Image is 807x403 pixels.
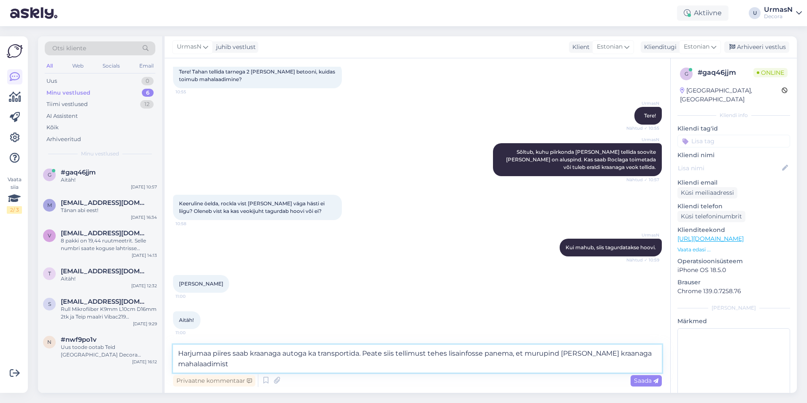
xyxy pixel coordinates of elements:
[70,60,85,71] div: Web
[131,283,157,289] div: [DATE] 12:32
[677,112,790,119] div: Kliendi info
[61,343,157,359] div: Uus toode ootab Teid [GEOGRAPHIC_DATA] Decora arvemüügis (kohe uksest sisse tulles vasakul esimen...
[749,7,761,19] div: U
[678,163,780,173] input: Lisa nimi
[131,214,157,221] div: [DATE] 16:34
[213,43,256,52] div: juhib vestlust
[7,176,22,214] div: Vaata siia
[47,202,52,208] span: m
[698,68,753,78] div: # gaq46jjm
[677,246,790,253] p: Vaata edasi ...
[61,336,97,343] span: #nwf9po1v
[724,41,789,53] div: Arhiveeri vestlus
[61,305,157,321] div: Rull Mikrofiiber K9mm L10cm D16mm 2tk ja Teip maalri Vibac219 19mm/50m? Nende eest [PERSON_NAME] ...
[131,184,157,190] div: [DATE] 10:57
[677,257,790,266] p: Operatsioonisüsteem
[133,321,157,327] div: [DATE] 9:29
[626,257,659,263] span: Nähtud ✓ 10:59
[52,44,86,53] span: Otsi kliente
[684,42,710,52] span: Estonian
[677,278,790,287] p: Brauser
[569,43,590,52] div: Klient
[677,266,790,275] p: iPhone OS 18.5.0
[566,244,656,251] span: Kui mahub, siis tagurdatakse hoovi.
[48,270,51,277] span: t
[47,339,51,345] span: n
[61,176,157,184] div: Aitäh!
[46,89,90,97] div: Minu vestlused
[177,42,201,52] span: UrmasN
[179,200,326,214] span: Keeruline öelda, rockla vist [PERSON_NAME] väga hästi ei liigu? Oleneb vist ka kas veokijuht tagu...
[685,71,688,77] span: g
[677,317,790,326] p: Märkmed
[628,100,659,106] span: UrmasN
[46,100,88,109] div: Tiimi vestlused
[138,60,155,71] div: Email
[677,151,790,160] p: Kliendi nimi
[677,226,790,234] p: Klienditeekond
[506,149,657,170] span: Sõltub, kuhu piirkonda [PERSON_NAME] tellida soovite [PERSON_NAME] on aluspind. Kas saab Roclaga ...
[179,317,194,323] span: Aitäh!
[644,112,656,119] span: Tere!
[764,6,793,13] div: UrmasN
[597,42,623,52] span: Estonian
[7,206,22,214] div: 2 / 3
[48,301,51,307] span: s
[61,298,149,305] span: siiris25@gmail.com
[132,252,157,259] div: [DATE] 14:13
[141,77,154,85] div: 0
[677,5,728,21] div: Aktiivne
[46,123,59,132] div: Kõik
[46,112,78,120] div: AI Assistent
[677,178,790,187] p: Kliendi email
[680,86,782,104] div: [GEOGRAPHIC_DATA], [GEOGRAPHIC_DATA]
[173,345,662,373] textarea: Harjumaa piires saab kraanaga autoga ka transportida. Peate siis tellimust tehes lisainfosse pane...
[173,375,255,387] div: Privaatne kommentaar
[626,125,659,131] span: Nähtud ✓ 10:55
[677,187,737,199] div: Küsi meiliaadressi
[61,199,149,207] span: merle152@hotmail.com
[48,172,51,178] span: g
[132,359,157,365] div: [DATE] 16:12
[176,293,207,300] span: 11:00
[677,211,745,222] div: Küsi telefoninumbrit
[677,135,790,147] input: Lisa tag
[677,202,790,211] p: Kliendi telefon
[677,287,790,296] p: Chrome 139.0.7258.76
[7,43,23,59] img: Askly Logo
[641,43,677,52] div: Klienditugi
[634,377,658,384] span: Saada
[61,207,157,214] div: Tãnan abi eest!
[101,60,122,71] div: Socials
[764,13,793,20] div: Decora
[176,329,207,336] span: 11:00
[677,124,790,133] p: Kliendi tag'id
[61,275,157,283] div: Aitäh!
[46,77,57,85] div: Uus
[61,237,157,252] div: 8 pakki on 19,44 ruutmeetrit. Selle numbri saate koguse lahtrisse sisestada. Selle koguse hind on...
[677,235,744,242] a: [URL][DOMAIN_NAME]
[61,169,96,176] span: #gaq46jjm
[176,89,207,95] span: 10:55
[626,177,659,183] span: Nähtud ✓ 10:57
[140,100,154,109] div: 12
[45,60,54,71] div: All
[61,267,149,275] span: terippohla@gmail.com
[48,232,51,239] span: v
[753,68,788,77] span: Online
[179,68,336,82] span: Tere! Tahan tellida tarnega 2 [PERSON_NAME] betooni, kuidas toimub mahalaadimine?
[628,232,659,238] span: UrmasN
[61,229,149,237] span: vdostojevskaja@gmail.com
[628,136,659,143] span: UrmasN
[46,135,81,144] div: Arhiveeritud
[81,150,119,158] span: Minu vestlused
[677,304,790,312] div: [PERSON_NAME]
[142,89,154,97] div: 6
[764,6,802,20] a: UrmasNDecora
[179,280,223,287] span: [PERSON_NAME]
[176,221,207,227] span: 10:58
